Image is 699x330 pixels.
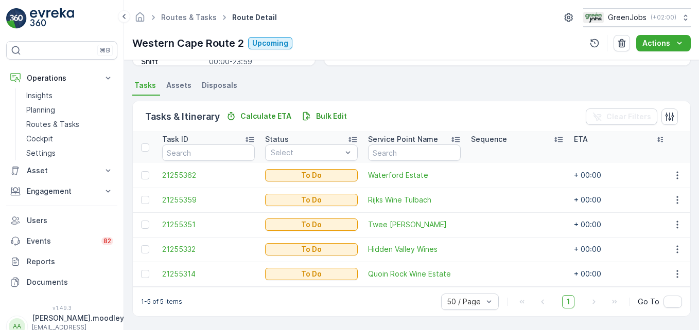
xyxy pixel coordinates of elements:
[583,8,691,27] button: GreenJobs(+02:00)
[32,313,124,323] p: [PERSON_NAME].moodley
[222,110,295,122] button: Calculate ETA
[301,195,322,205] p: To Do
[6,272,117,292] a: Documents
[27,215,113,226] p: Users
[6,181,117,201] button: Engagement
[145,109,220,124] p: Tasks & Itinerary
[265,243,358,255] button: To Do
[569,163,672,188] td: + 00:00
[569,237,672,262] td: + 00:00
[368,269,461,279] a: Quoin Rock Wine Estate
[368,144,461,161] input: Search
[100,46,110,54] p: ⌘B
[141,270,149,278] div: Toggle Row Selected
[368,195,461,205] a: Rijks Wine Tulbach
[141,221,149,229] div: Toggle Row Selected
[301,170,322,180] p: To Do
[26,134,53,144] p: Cockpit
[569,212,672,237] td: + 00:00
[6,231,117,251] a: Events82
[22,103,117,117] a: Planning
[22,88,117,103] a: Insights
[141,171,149,179] div: Toggle Row Selected
[301,269,322,279] p: To Do
[27,186,97,196] p: Engagement
[26,90,53,101] p: Insights
[30,8,74,29] img: logo_light-DOdMpM7g.png
[608,12,646,23] p: GreenJobs
[132,35,244,51] p: Western Cape Route 2
[162,170,255,180] a: 21255362
[230,12,279,23] span: Route Detail
[103,237,111,245] p: 82
[141,196,149,204] div: Toggle Row Selected
[583,12,604,23] img: Green_Jobs_Logo.png
[265,218,358,231] button: To Do
[638,297,659,307] span: Go To
[265,134,289,144] p: Status
[6,8,27,29] img: logo
[6,305,117,311] span: v 1.49.3
[240,111,291,121] p: Calculate ETA
[368,244,461,254] a: Hidden Valley Wines
[141,298,182,306] p: 1-5 of 5 items
[606,112,651,122] p: Clear Filters
[301,219,322,230] p: To Do
[162,144,255,161] input: Search
[574,134,588,144] p: ETA
[368,219,461,230] a: Twee Jonge Gezellen
[202,80,237,90] span: Disposals
[252,38,288,48] p: Upcoming
[569,262,672,286] td: + 00:00
[636,35,691,51] button: Actions
[22,146,117,160] a: Settings
[162,269,255,279] a: 21255314
[162,219,255,230] a: 21255351
[27,277,113,287] p: Documents
[368,134,438,144] p: Service Point Name
[26,119,79,130] p: Routes & Tasks
[166,80,191,90] span: Assets
[141,57,205,67] p: Shift
[6,210,117,231] a: Users
[161,13,217,22] a: Routes & Tasks
[134,80,156,90] span: Tasks
[162,244,255,254] a: 21255332
[6,68,117,88] button: Operations
[271,148,342,158] p: Select
[562,295,574,308] span: 1
[316,111,347,121] p: Bulk Edit
[368,219,461,230] span: Twee [PERSON_NAME]
[134,15,146,24] a: Homepage
[265,268,358,280] button: To Do
[209,57,305,67] p: 00:00-23:59
[22,117,117,132] a: Routes & Tasks
[301,244,322,254] p: To Do
[22,132,117,146] a: Cockpit
[471,134,507,144] p: Sequence
[27,256,113,267] p: Reports
[6,251,117,272] a: Reports
[162,134,188,144] p: Task ID
[27,236,95,246] p: Events
[265,169,358,181] button: To Do
[248,37,292,49] button: Upcoming
[26,148,56,158] p: Settings
[162,195,255,205] a: 21255359
[298,110,351,122] button: Bulk Edit
[368,170,461,180] a: Waterford Estate
[27,166,97,176] p: Asset
[141,245,149,253] div: Toggle Row Selected
[651,13,676,22] p: ( +02:00 )
[26,105,55,115] p: Planning
[6,160,117,181] button: Asset
[27,73,97,83] p: Operations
